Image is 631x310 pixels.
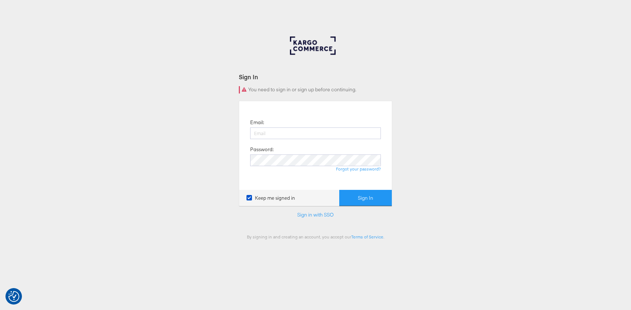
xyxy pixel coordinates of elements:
a: Terms of Service [351,234,383,240]
input: Email [250,127,381,139]
a: Sign in with SSO [297,211,334,218]
button: Consent Preferences [8,291,19,302]
img: Revisit consent button [8,291,19,302]
div: By signing in and creating an account, you accept our . [239,234,392,240]
div: Sign In [239,73,392,81]
label: Keep me signed in [246,195,295,202]
a: Forgot your password? [336,166,381,172]
div: You need to sign in or sign up before continuing. [239,86,392,93]
button: Sign In [339,190,392,206]
label: Password: [250,146,274,153]
label: Email: [250,119,264,126]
